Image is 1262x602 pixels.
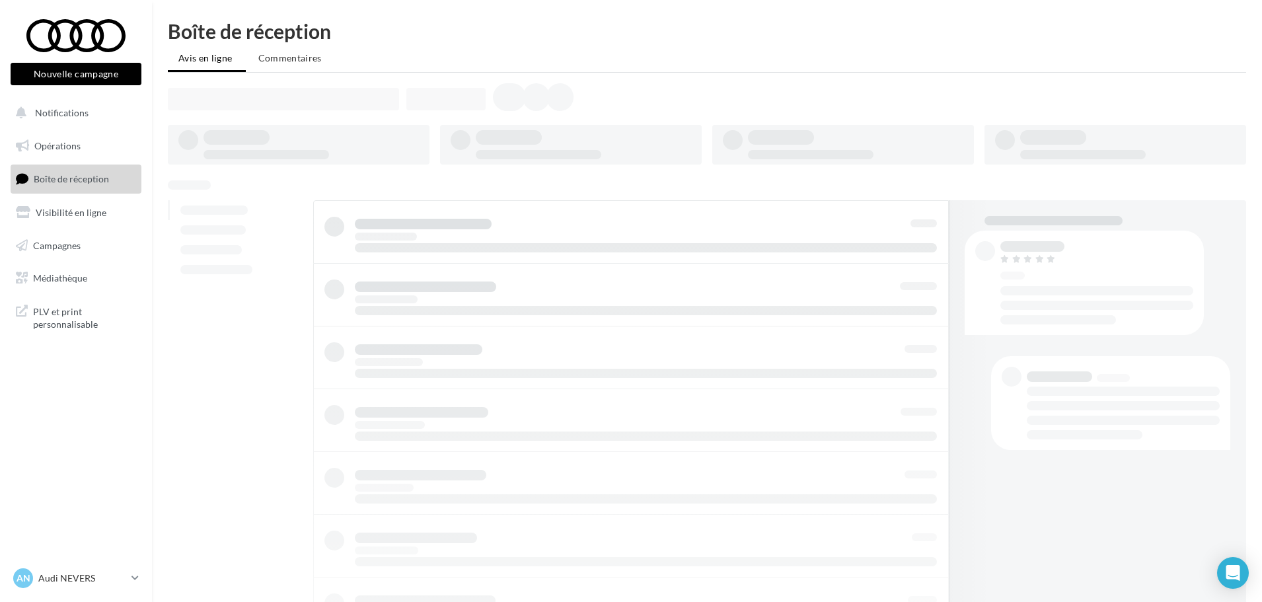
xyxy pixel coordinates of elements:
[8,232,144,260] a: Campagnes
[258,52,322,63] span: Commentaires
[8,264,144,292] a: Médiathèque
[8,132,144,160] a: Opérations
[34,140,81,151] span: Opérations
[34,173,109,184] span: Boîte de réception
[33,239,81,250] span: Campagnes
[33,303,136,331] span: PLV et print personnalisable
[1217,557,1249,589] div: Open Intercom Messenger
[8,165,144,193] a: Boîte de réception
[168,21,1246,41] div: Boîte de réception
[11,566,141,591] a: AN Audi NEVERS
[33,272,87,283] span: Médiathèque
[38,572,126,585] p: Audi NEVERS
[8,99,139,127] button: Notifications
[11,63,141,85] button: Nouvelle campagne
[17,572,30,585] span: AN
[8,297,144,336] a: PLV et print personnalisable
[36,207,106,218] span: Visibilité en ligne
[8,199,144,227] a: Visibilité en ligne
[35,107,89,118] span: Notifications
